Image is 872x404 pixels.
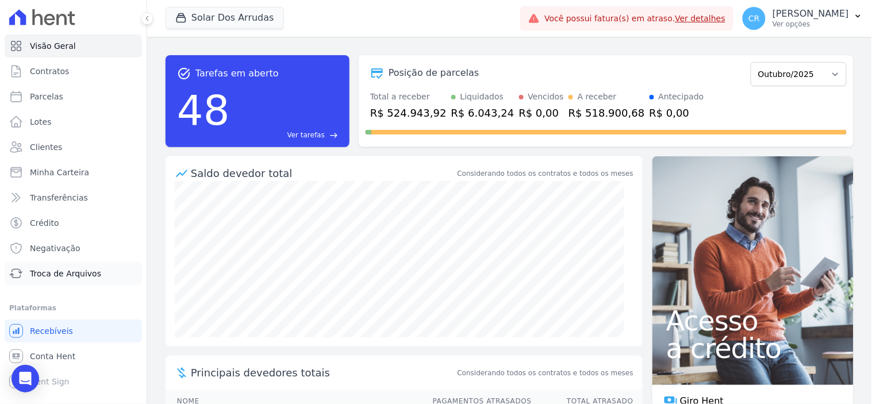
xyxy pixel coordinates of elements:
div: Antecipado [659,91,704,103]
span: a crédito [666,334,840,362]
a: Negativação [5,237,142,260]
button: CR [PERSON_NAME] Ver opções [733,2,872,34]
div: R$ 524.943,92 [370,105,447,121]
a: Ver detalhes [675,14,726,23]
div: Vencidos [528,91,564,103]
span: Considerando todos os contratos e todos os meses [458,368,633,378]
a: Recebíveis [5,320,142,343]
span: east [329,131,338,140]
div: R$ 518.900,68 [568,105,645,121]
div: Considerando todos os contratos e todos os meses [458,168,633,179]
span: Tarefas em aberto [195,67,279,80]
span: Conta Hent [30,351,75,362]
span: Acesso [666,307,840,334]
span: Contratos [30,66,69,77]
a: Minha Carteira [5,161,142,184]
div: R$ 0,00 [650,105,704,121]
span: Crédito [30,217,59,229]
span: Você possui fatura(s) em atraso. [544,13,725,25]
a: Crédito [5,211,142,234]
a: Conta Hent [5,345,142,368]
span: Recebíveis [30,325,73,337]
p: [PERSON_NAME] [773,8,849,20]
a: Troca de Arquivos [5,262,142,285]
span: Lotes [30,116,52,128]
a: Visão Geral [5,34,142,57]
a: Lotes [5,110,142,133]
span: Negativação [30,243,80,254]
span: Visão Geral [30,40,76,52]
span: Principais devedores totais [191,365,455,380]
div: Plataformas [9,301,137,315]
span: CR [748,14,760,22]
a: Contratos [5,60,142,83]
span: Clientes [30,141,62,153]
a: Transferências [5,186,142,209]
span: Parcelas [30,91,63,102]
span: Minha Carteira [30,167,89,178]
a: Parcelas [5,85,142,108]
div: Posição de parcelas [389,66,479,80]
div: Total a receber [370,91,447,103]
a: Clientes [5,136,142,159]
p: Ver opções [773,20,849,29]
span: Troca de Arquivos [30,268,101,279]
span: Transferências [30,192,88,203]
button: Solar Dos Arrudas [166,7,284,29]
div: R$ 6.043,24 [451,105,514,121]
div: Liquidados [460,91,504,103]
div: Saldo devedor total [191,166,455,181]
div: R$ 0,00 [519,105,564,121]
div: Open Intercom Messenger [11,365,39,393]
div: A receber [578,91,617,103]
a: Ver tarefas east [235,130,338,140]
span: task_alt [177,67,191,80]
div: 48 [177,80,230,140]
span: Ver tarefas [287,130,325,140]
